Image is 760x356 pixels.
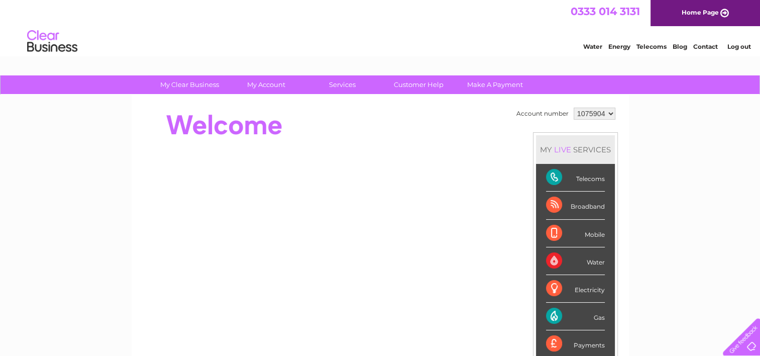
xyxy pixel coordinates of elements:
a: Water [583,43,602,50]
a: My Account [225,75,307,94]
a: Contact [693,43,718,50]
div: Gas [546,303,605,330]
div: Telecoms [546,164,605,192]
div: MY SERVICES [536,135,615,164]
a: Blog [673,43,687,50]
a: Make A Payment [454,75,536,94]
div: Water [546,247,605,275]
a: My Clear Business [148,75,231,94]
td: Account number [514,105,571,122]
a: 0333 014 3131 [571,5,640,18]
div: Clear Business is a trading name of Verastar Limited (registered in [GEOGRAPHIC_DATA] No. 3667643... [143,6,618,49]
a: Services [301,75,384,94]
div: Mobile [546,220,605,247]
div: Electricity [546,275,605,303]
a: Telecoms [636,43,667,50]
img: logo.png [27,26,78,57]
a: Log out [727,43,750,50]
a: Customer Help [377,75,460,94]
a: Energy [608,43,630,50]
div: LIVE [552,145,573,154]
div: Broadband [546,192,605,219]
